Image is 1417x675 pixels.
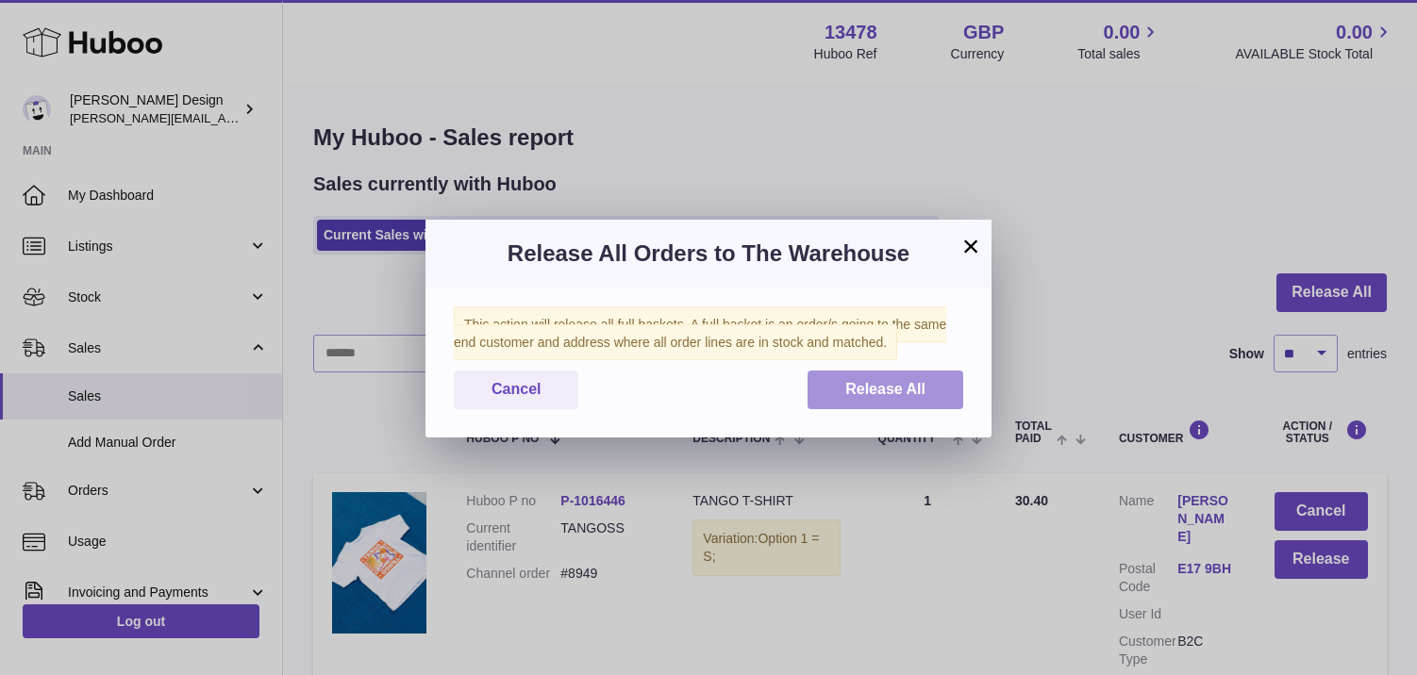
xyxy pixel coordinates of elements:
[808,370,963,409] button: Release All
[454,306,946,360] span: This action will release all full baskets. A full basket is an order/s going to the same end cust...
[845,381,925,397] span: Release All
[454,370,578,409] button: Cancel
[492,381,541,397] span: Cancel
[454,239,963,269] h3: Release All Orders to The Warehouse
[959,235,982,257] button: ×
